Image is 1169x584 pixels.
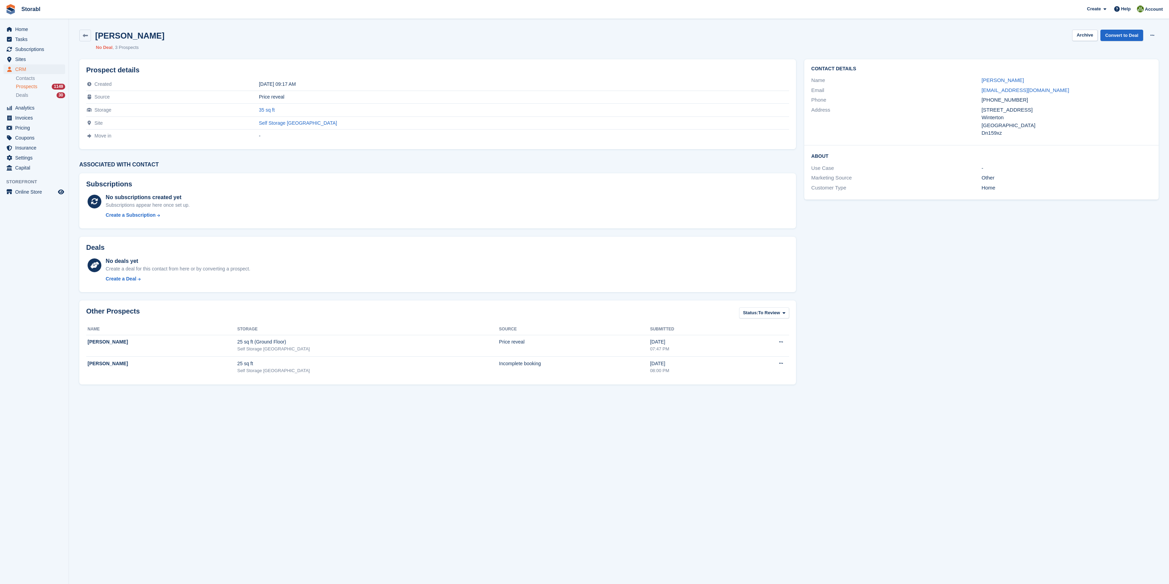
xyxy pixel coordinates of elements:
div: - [259,133,789,139]
span: Insurance [15,143,57,153]
span: Account [1145,6,1163,13]
span: Capital [15,163,57,173]
div: [STREET_ADDRESS] [981,106,1152,114]
span: Storefront [6,178,69,185]
span: Created [94,81,112,87]
div: No deals yet [106,257,250,265]
div: Incomplete booking [499,360,650,367]
div: Self Storage [GEOGRAPHIC_DATA] [237,346,499,352]
span: Help [1121,6,1131,12]
span: Deals [16,92,28,99]
a: [EMAIL_ADDRESS][DOMAIN_NAME] [981,87,1069,93]
div: Home [981,184,1152,192]
button: Archive [1072,30,1098,41]
span: Move in [94,133,111,139]
span: Status: [743,309,758,316]
span: Pricing [15,123,57,133]
div: 08:00 PM [650,367,737,374]
div: 07:47 PM [650,346,737,352]
th: Name [86,324,237,335]
span: Online Store [15,187,57,197]
h2: Other Prospects [86,307,140,320]
div: Name [811,76,981,84]
a: Prospects 1149 [16,83,65,90]
h2: [PERSON_NAME] [95,31,164,40]
h2: About [811,152,1152,159]
div: 25 sq ft (Ground Floor) [237,338,499,346]
span: Coupons [15,133,57,143]
h2: Prospect details [86,66,789,74]
div: Dn159xz [981,129,1152,137]
div: Phone [811,96,981,104]
div: No subscriptions created yet [106,193,190,202]
li: No Deal [96,44,112,51]
span: Home [15,24,57,34]
a: menu [3,64,65,74]
div: [DATE] [650,338,737,346]
div: Marketing Source [811,174,981,182]
span: CRM [15,64,57,74]
a: menu [3,103,65,113]
a: menu [3,153,65,163]
h2: Deals [86,244,104,252]
div: Create a deal for this contact from here or by converting a prospect. [106,265,250,273]
a: menu [3,54,65,64]
th: Storage [237,324,499,335]
h2: Contact Details [811,66,1152,72]
img: Shurrelle Harrington [1137,6,1144,12]
span: Sites [15,54,57,64]
a: menu [3,113,65,123]
a: menu [3,123,65,133]
a: menu [3,24,65,34]
div: Use Case [811,164,981,172]
div: Winterton [981,114,1152,122]
div: - [981,164,1152,172]
span: Invoices [15,113,57,123]
div: Price reveal [499,338,650,346]
a: [PERSON_NAME] [981,77,1024,83]
a: Contacts [16,75,65,82]
span: Analytics [15,103,57,113]
h3: Associated with contact [79,162,796,168]
li: 3 Prospects [112,44,139,51]
div: 30 [57,92,65,98]
div: Address [811,106,981,137]
div: Self Storage [GEOGRAPHIC_DATA] [237,367,499,374]
div: Customer Type [811,184,981,192]
a: menu [3,143,65,153]
a: 35 sq ft [259,107,275,113]
span: Source [94,94,110,100]
span: Settings [15,153,57,163]
div: Other [981,174,1152,182]
th: Source [499,324,650,335]
div: [DATE] 09:17 AM [259,81,789,87]
span: Subscriptions [15,44,57,54]
a: menu [3,163,65,173]
div: Email [811,86,981,94]
a: Self Storage [GEOGRAPHIC_DATA] [259,120,337,126]
div: [PERSON_NAME] [88,338,237,346]
h2: Subscriptions [86,180,789,188]
a: menu [3,187,65,197]
div: [GEOGRAPHIC_DATA] [981,122,1152,130]
a: Convert to Deal [1100,30,1143,41]
a: Deals 30 [16,92,65,99]
a: menu [3,133,65,143]
span: To Review [758,309,780,316]
div: 25 sq ft [237,360,499,367]
a: Create a Subscription [106,212,190,219]
a: menu [3,44,65,54]
div: [PERSON_NAME] [88,360,237,367]
div: Subscriptions appear here once set up. [106,202,190,209]
span: Tasks [15,34,57,44]
a: Preview store [57,188,65,196]
div: Create a Deal [106,275,137,283]
div: 1149 [52,84,65,90]
span: Storage [94,107,111,113]
span: Site [94,120,103,126]
span: Create [1087,6,1101,12]
div: Price reveal [259,94,789,100]
div: [PHONE_NUMBER] [981,96,1152,104]
a: Create a Deal [106,275,250,283]
a: menu [3,34,65,44]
